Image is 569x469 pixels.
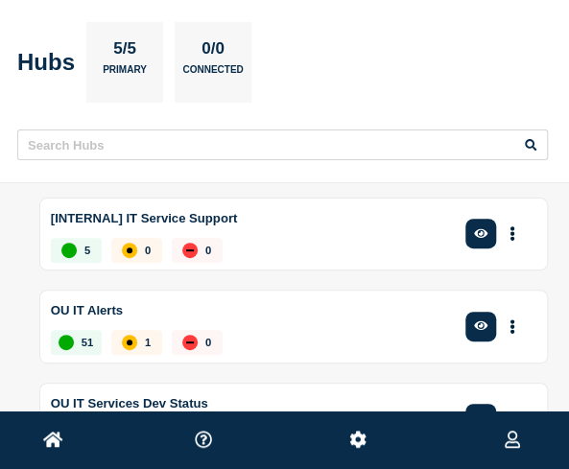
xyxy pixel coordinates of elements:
[145,337,151,348] p: 1
[182,243,198,258] div: down
[195,39,232,64] p: 0/0
[122,243,137,258] div: affected
[59,335,74,350] div: up
[107,39,144,64] p: 5/5
[500,401,525,436] button: More actions
[205,337,211,348] p: 0
[182,335,198,350] div: down
[17,129,548,160] input: Search Hubs
[103,64,147,84] p: Primary
[51,205,456,230] p: [INTERNAL] IT Service Support
[82,337,94,348] p: 51
[51,390,456,415] p: OU IT Services Dev Status
[122,335,137,350] div: affected
[500,216,525,251] button: More actions
[84,245,90,256] p: 5
[145,245,151,256] p: 0
[500,309,525,344] button: More actions
[61,243,77,258] div: up
[205,245,211,256] p: 0
[17,49,75,76] h2: Hubs
[182,64,243,84] p: Connected
[51,298,456,323] p: OU IT Alerts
